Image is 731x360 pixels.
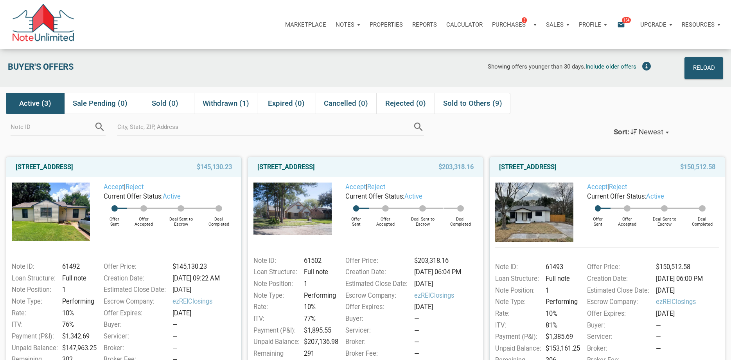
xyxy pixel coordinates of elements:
img: 583015 [253,183,332,235]
div: 10% [543,309,577,319]
a: [STREET_ADDRESS] [16,163,73,172]
span: Sale Pending (0) [73,99,128,108]
div: Note Type: [491,297,543,307]
div: Broker: [341,337,411,347]
div: Buyer: [100,320,170,330]
div: Offer Accepted [611,212,644,227]
div: $203,318.16 [411,256,481,266]
div: Offer Expires: [583,309,653,319]
div: ITV: [250,314,301,324]
button: Profile [574,13,612,36]
div: — [172,344,240,353]
p: Notes [336,21,354,28]
p: Resources [682,21,715,28]
div: Sort: [614,128,629,136]
a: Notes [331,13,365,36]
div: Estimated Close Date: [100,285,170,295]
img: NoteUnlimited [12,4,75,45]
a: Accept [587,183,607,191]
div: — [656,344,723,354]
div: Estimated Close Date: [341,279,411,289]
span: 3 [522,17,527,23]
div: $1,895.55 [301,326,336,336]
a: [STREET_ADDRESS] [257,163,315,172]
div: Servicer: [100,332,170,342]
button: Sort:Newest [605,122,677,143]
div: 81% [543,321,577,331]
a: Accept [345,183,366,191]
span: Sold (0) [152,99,178,108]
input: Note ID [11,118,94,136]
div: Withdrawn (1) [194,93,257,114]
a: Reject [367,183,385,191]
div: [DATE] [411,302,481,312]
span: Current Offer Status: [104,193,163,200]
span: ezREIClosings [172,297,240,307]
button: Upgrade [636,13,677,36]
div: Buyer's Offers [4,57,221,79]
a: Sales [541,13,574,36]
div: 1 [543,286,577,296]
div: Note ID: [250,256,301,266]
span: Include older offers [586,63,636,70]
div: 61492 [59,262,94,272]
span: $145,130.23 [197,163,232,172]
div: Full note [543,274,577,284]
div: [DATE] 06:04 PM [411,268,481,277]
div: Note ID: [8,262,59,272]
div: Offer Price: [341,256,411,266]
span: Expired (0) [268,99,305,108]
div: — [172,332,240,342]
div: Deal Sent to Escrow [644,212,685,227]
i: search [94,121,106,133]
input: City, State, ZIP, Address [117,118,412,136]
p: Marketplace [285,21,326,28]
button: Reload [684,57,723,79]
div: Rate: [8,309,59,318]
div: ITV: [8,320,59,330]
div: Performing [59,297,94,307]
a: Reject [126,183,144,191]
div: [DATE] [653,309,723,319]
div: Deal Completed [444,212,478,227]
div: — [414,326,481,336]
div: Deal Sent to Escrow [402,212,443,227]
div: Offer Sent [343,212,368,227]
div: Broker: [100,344,170,353]
button: Purchases3 [487,13,541,36]
span: active [163,193,181,200]
button: Marketplace [280,13,331,36]
div: Performing [543,297,577,307]
div: Offer Expires: [341,302,411,312]
div: Offer Sent [102,212,127,227]
a: Properties [365,13,408,36]
div: Reload [693,62,715,74]
span: Sold to Others (9) [443,99,502,108]
div: Buyer: [583,321,653,331]
i: email [616,20,626,29]
span: active [404,193,422,200]
div: Performing [301,291,336,301]
div: — [656,332,723,342]
a: [STREET_ADDRESS] [499,163,557,172]
div: Note ID: [491,262,543,272]
div: Unpaid Balance: [8,344,59,353]
div: — [414,314,481,324]
div: Sale Pending (0) [65,93,136,114]
span: Current Offer Status: [345,193,404,200]
div: Sold to Others (9) [435,93,510,114]
p: Profile [579,21,601,28]
div: $150,512.58 [653,262,723,272]
div: Offer Price: [100,262,170,272]
div: 76% [59,320,94,330]
div: $147,963.25 [59,344,94,353]
div: Full note [59,274,94,284]
div: Escrow Company: [583,297,653,307]
a: Reject [609,183,627,191]
div: $153,161.25 [543,344,577,354]
span: Showing offers younger than 30 days. [488,63,586,70]
div: Payment (P&I): [8,332,59,342]
span: Current Offer Status: [587,193,646,200]
div: Deal Sent to Escrow [160,212,201,227]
